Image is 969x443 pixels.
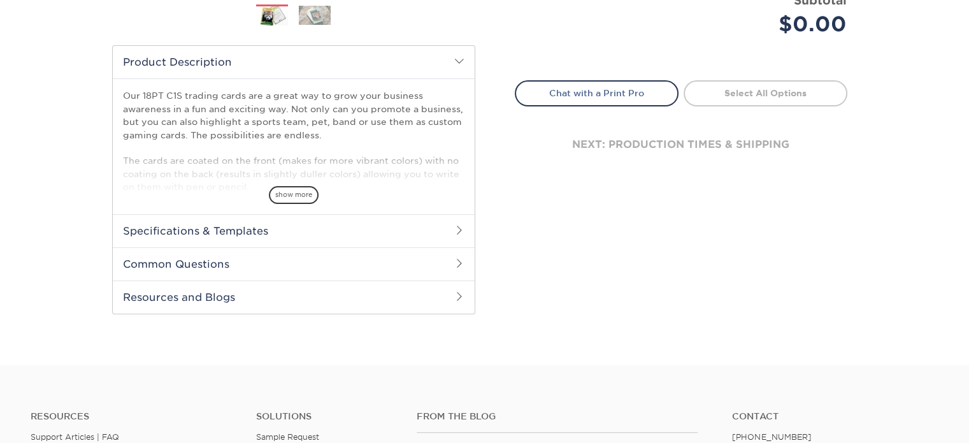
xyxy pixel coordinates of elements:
[31,411,237,422] h4: Resources
[256,411,398,422] h4: Solutions
[113,247,475,280] h2: Common Questions
[31,432,119,442] a: Support Articles | FAQ
[732,411,938,422] a: Contact
[256,5,288,27] img: Trading Cards 01
[515,80,678,106] a: Chat with a Print Pro
[691,9,847,40] div: $0.00
[269,186,319,203] span: show more
[299,6,331,25] img: Trading Cards 02
[113,46,475,78] h2: Product Description
[684,80,847,106] a: Select All Options
[113,214,475,247] h2: Specifications & Templates
[732,432,811,442] a: [PHONE_NUMBER]
[417,411,698,422] h4: From the Blog
[123,89,464,193] p: Our 18PT C1S trading cards are a great way to grow your business awareness in a fun and exciting ...
[515,106,847,183] div: next: production times & shipping
[256,432,319,442] a: Sample Request
[113,280,475,314] h2: Resources and Blogs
